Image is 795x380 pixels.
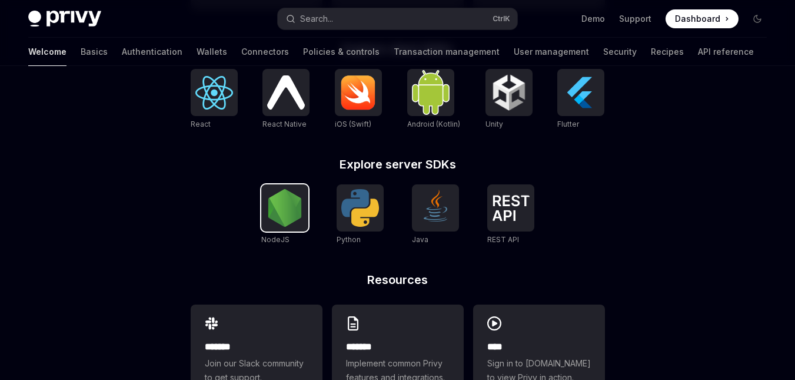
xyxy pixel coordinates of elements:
a: User management [514,38,589,66]
img: Java [417,189,454,227]
a: Authentication [122,38,182,66]
img: Flutter [562,74,600,111]
div: Domain Overview [45,70,105,77]
a: Basics [81,38,108,66]
img: logo_orange.svg [19,19,28,28]
a: FlutterFlutter [557,69,604,130]
h2: Explore server SDKs [191,158,605,170]
a: Demo [581,13,605,25]
img: Unity [490,74,528,111]
a: API reference [698,38,754,66]
a: Android (Kotlin)Android (Kotlin) [407,69,460,130]
span: Java [412,235,428,244]
div: Search... [300,12,333,26]
span: React [191,120,211,128]
a: Security [603,38,637,66]
div: v 4.0.25 [33,19,58,28]
img: website_grey.svg [19,31,28,40]
img: tab_keywords_by_traffic_grey.svg [117,68,127,78]
a: iOS (Swift)iOS (Swift) [335,69,382,130]
img: REST API [492,195,530,221]
span: Android (Kotlin) [407,120,460,128]
a: ReactReact [191,69,238,130]
img: React Native [267,75,305,109]
a: Connectors [241,38,289,66]
a: JavaJava [412,184,459,246]
span: NodeJS [261,235,290,244]
img: Python [341,189,379,227]
a: Policies & controls [303,38,380,66]
span: React Native [262,120,307,128]
img: NodeJS [266,189,304,227]
img: Android (Kotlin) [412,70,450,114]
img: iOS (Swift) [340,75,377,110]
button: Search...CtrlK [278,8,518,29]
a: REST APIREST API [487,184,534,246]
a: PythonPython [337,184,384,246]
img: dark logo [28,11,101,27]
a: Dashboard [666,9,739,28]
span: Unity [485,120,503,128]
span: Python [337,235,361,244]
a: Transaction management [394,38,500,66]
a: Support [619,13,651,25]
a: Wallets [197,38,227,66]
a: Welcome [28,38,66,66]
span: Dashboard [675,13,720,25]
img: tab_domain_overview_orange.svg [32,68,41,78]
a: NodeJSNodeJS [261,184,308,246]
a: React NativeReact Native [262,69,310,130]
span: REST API [487,235,519,244]
h2: Resources [191,274,605,286]
div: Domain: [DOMAIN_NAME] [31,31,129,40]
span: iOS (Swift) [335,120,371,128]
div: Keywords by Traffic [130,70,198,77]
span: Ctrl K [493,14,510,24]
a: UnityUnity [485,69,533,130]
a: Recipes [651,38,684,66]
span: Flutter [557,120,579,128]
img: React [195,76,233,110]
button: Toggle dark mode [748,9,767,28]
